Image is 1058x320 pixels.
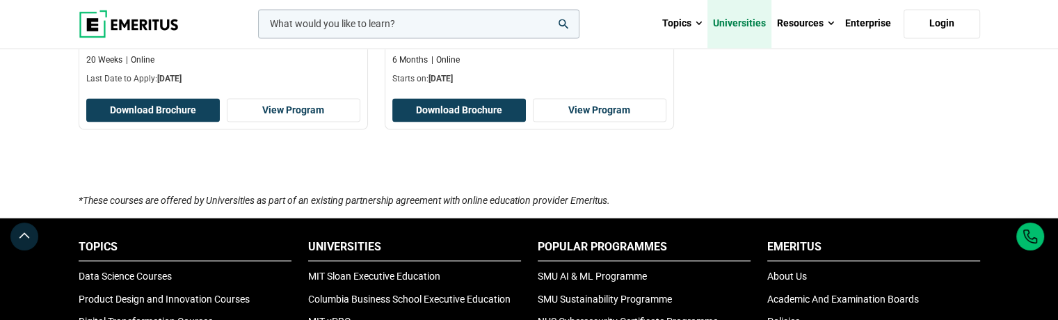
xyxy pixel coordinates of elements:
[86,98,220,122] button: Download Brochure
[533,98,666,122] a: View Program
[308,293,511,304] a: Columbia Business School Executive Education
[904,9,980,38] a: Login
[258,9,579,38] input: woocommerce-product-search-field-0
[79,194,610,205] i: *These courses are offered by Universities as part of an existing partnership agreement with onli...
[767,293,919,304] a: Academic And Examination Boards
[86,72,360,84] p: Last Date to Apply:
[392,72,666,84] p: Starts on:
[308,270,440,281] a: MIT Sloan Executive Education
[227,98,360,122] a: View Program
[538,270,647,281] a: SMU AI & ML Programme
[157,73,182,83] span: [DATE]
[538,293,672,304] a: SMU Sustainability Programme
[767,270,807,281] a: About Us
[431,54,460,65] p: Online
[126,54,154,65] p: Online
[79,270,172,281] a: Data Science Courses
[86,54,122,65] p: 20 Weeks
[392,54,428,65] p: 6 Months
[428,73,453,83] span: [DATE]
[79,293,250,304] a: Product Design and Innovation Courses
[392,98,526,122] button: Download Brochure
